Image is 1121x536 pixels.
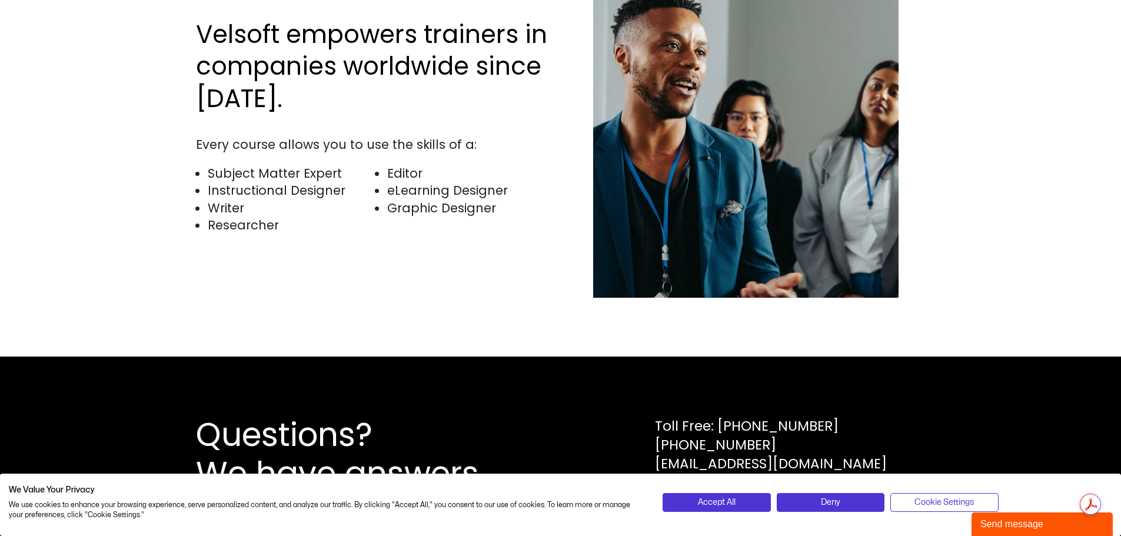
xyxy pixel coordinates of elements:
button: Deny all cookies [777,493,884,512]
li: Researcher [208,217,375,234]
li: Subject Matter Expert [208,165,375,182]
li: Editor [387,165,555,182]
button: Accept all cookies [663,493,770,512]
h2: Velsoft empowers trainers in companies worldwide since [DATE]. [196,19,555,115]
h2: Questions? We have answers [196,415,505,493]
div: Every course allows you to use the skills of a: [196,136,555,153]
h2: We Value Your Privacy [9,485,645,495]
p: We use cookies to enhance your browsing experience, serve personalized content, and analyze our t... [9,500,645,520]
li: Graphic Designer [387,199,555,217]
span: Cookie Settings [914,496,974,509]
li: Instructional Designer [208,182,375,199]
iframe: chat widget [972,510,1115,536]
button: Adjust cookie preferences [890,493,998,512]
li: Writer [208,199,375,217]
li: eLearning Designer [387,182,555,199]
span: Deny [821,496,840,509]
span: Accept All [698,496,736,509]
div: Toll Free: [PHONE_NUMBER] [PHONE_NUMBER] [EMAIL_ADDRESS][DOMAIN_NAME] [EMAIL_ADDRESS][DOMAIN_NAME] [655,417,887,492]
